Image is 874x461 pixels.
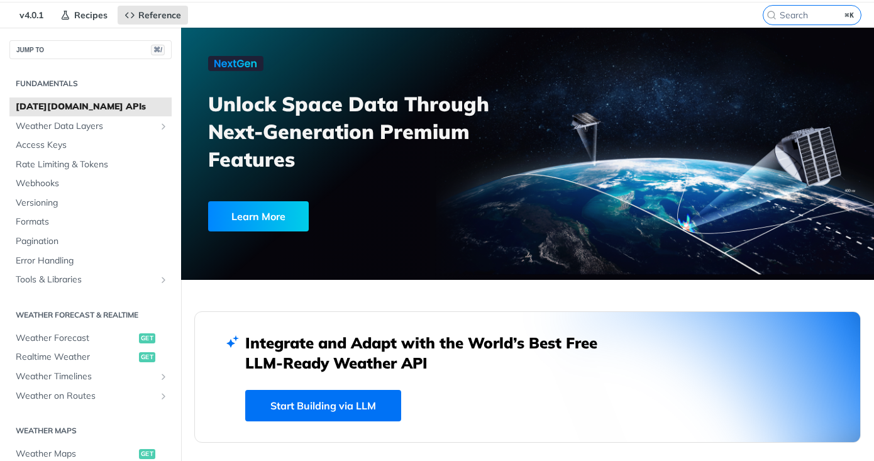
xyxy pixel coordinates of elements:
[9,117,172,136] a: Weather Data LayersShow subpages for Weather Data Layers
[16,177,169,190] span: Webhooks
[158,275,169,285] button: Show subpages for Tools & Libraries
[16,332,136,345] span: Weather Forecast
[158,391,169,401] button: Show subpages for Weather on Routes
[208,90,541,173] h3: Unlock Space Data Through Next-Generation Premium Features
[9,174,172,193] a: Webhooks
[16,274,155,286] span: Tools & Libraries
[139,352,155,362] span: get
[158,372,169,382] button: Show subpages for Weather Timelines
[9,387,172,406] a: Weather on RoutesShow subpages for Weather on Routes
[766,10,777,20] svg: Search
[208,201,309,231] div: Learn More
[842,9,858,21] kbd: ⌘K
[16,448,136,460] span: Weather Maps
[9,194,172,213] a: Versioning
[16,351,136,364] span: Realtime Weather
[9,155,172,174] a: Rate Limiting & Tokens
[151,45,165,55] span: ⌘/
[16,235,169,248] span: Pagination
[139,449,155,459] span: get
[9,309,172,321] h2: Weather Forecast & realtime
[9,270,172,289] a: Tools & LibrariesShow subpages for Tools & Libraries
[138,9,181,21] span: Reference
[16,216,169,228] span: Formats
[16,101,169,113] span: [DATE][DOMAIN_NAME] APIs
[9,78,172,89] h2: Fundamentals
[16,197,169,209] span: Versioning
[16,158,169,171] span: Rate Limiting & Tokens
[13,6,50,25] span: v4.0.1
[9,348,172,367] a: Realtime Weatherget
[16,139,169,152] span: Access Keys
[16,255,169,267] span: Error Handling
[9,329,172,348] a: Weather Forecastget
[118,6,188,25] a: Reference
[9,97,172,116] a: [DATE][DOMAIN_NAME] APIs
[9,425,172,436] h2: Weather Maps
[53,6,114,25] a: Recipes
[9,367,172,386] a: Weather TimelinesShow subpages for Weather Timelines
[9,40,172,59] button: JUMP TO⌘/
[245,390,401,421] a: Start Building via LLM
[9,213,172,231] a: Formats
[208,201,475,231] a: Learn More
[245,333,616,373] h2: Integrate and Adapt with the World’s Best Free LLM-Ready Weather API
[139,333,155,343] span: get
[16,390,155,403] span: Weather on Routes
[9,232,172,251] a: Pagination
[16,370,155,383] span: Weather Timelines
[9,136,172,155] a: Access Keys
[74,9,108,21] span: Recipes
[16,120,155,133] span: Weather Data Layers
[9,252,172,270] a: Error Handling
[158,121,169,131] button: Show subpages for Weather Data Layers
[208,56,263,71] img: NextGen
